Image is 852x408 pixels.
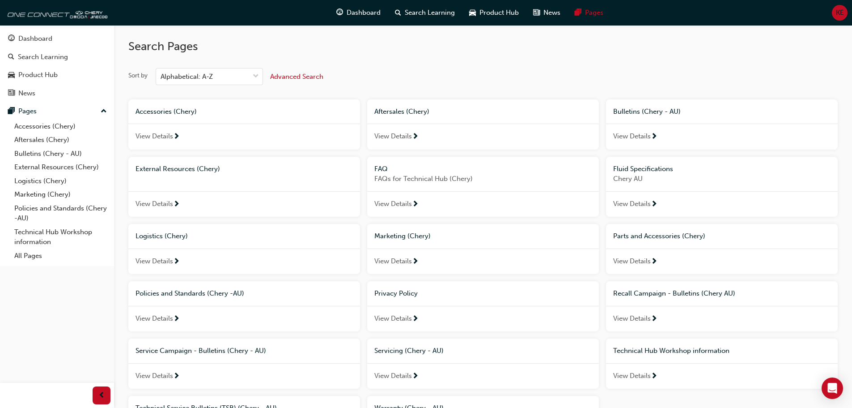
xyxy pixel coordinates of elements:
[568,4,610,22] a: pages-iconPages
[606,99,838,150] a: Bulletins (Chery - AU)View Details
[11,147,110,161] a: Bulletins (Chery - AU)
[136,131,173,142] span: View Details
[128,157,360,217] a: External Resources (Chery)View Details
[128,39,838,54] h2: Search Pages
[4,29,110,103] button: DashboardSearch LearningProduct HubNews
[374,199,412,209] span: View Details
[367,99,599,150] a: Aftersales (Chery)View Details
[822,378,843,399] div: Open Intercom Messenger
[374,347,444,355] span: Servicing (Chery - AU)
[98,390,105,401] span: prev-icon
[479,8,519,18] span: Product Hub
[173,315,180,323] span: next-icon
[136,107,197,116] span: Accessories (Chery)
[367,157,599,217] a: FAQFAQs for Technical Hub (Chery)View Details
[533,7,540,18] span: news-icon
[832,5,848,21] button: KE
[347,8,381,18] span: Dashboard
[11,133,110,147] a: Aftersales (Chery)
[651,201,657,209] span: next-icon
[374,256,412,266] span: View Details
[374,107,429,116] span: Aftersales (Chery)
[388,4,462,22] a: search-iconSearch Learning
[8,90,15,98] span: news-icon
[173,373,180,381] span: next-icon
[4,4,107,21] a: oneconnect
[161,72,213,82] div: Alphabetical: A-Z
[173,201,180,209] span: next-icon
[136,347,266,355] span: Service Campaign - Bulletins (Chery - AU)
[11,188,110,202] a: Marketing (Chery)
[374,174,592,184] span: FAQs for Technical Hub (Chery)
[543,8,560,18] span: News
[613,232,705,240] span: Parts and Accessories (Chery)
[136,289,244,297] span: Policies and Standards (Chery -AU)
[18,106,37,116] div: Pages
[412,258,419,266] span: next-icon
[374,165,388,173] span: FAQ
[412,315,419,323] span: next-icon
[8,35,15,43] span: guage-icon
[613,371,651,381] span: View Details
[651,315,657,323] span: next-icon
[4,67,110,83] a: Product Hub
[367,281,599,331] a: Privacy PolicyView Details
[374,232,431,240] span: Marketing (Chery)
[128,224,360,274] a: Logistics (Chery)View Details
[329,4,388,22] a: guage-iconDashboard
[651,258,657,266] span: next-icon
[136,199,173,209] span: View Details
[11,225,110,249] a: Technical Hub Workshop information
[606,281,838,331] a: Recall Campaign - Bulletins (Chery AU)View Details
[613,289,735,297] span: Recall Campaign - Bulletins (Chery AU)
[270,68,323,85] button: Advanced Search
[336,7,343,18] span: guage-icon
[575,7,581,18] span: pages-icon
[462,4,526,22] a: car-iconProduct Hub
[8,53,14,61] span: search-icon
[11,202,110,225] a: Policies and Standards (Chery -AU)
[412,201,419,209] span: next-icon
[4,103,110,120] button: Pages
[395,7,401,18] span: search-icon
[4,30,110,47] a: Dashboard
[128,281,360,331] a: Policies and Standards (Chery -AU)View Details
[18,52,68,62] div: Search Learning
[367,339,599,389] a: Servicing (Chery - AU)View Details
[8,107,15,116] span: pages-icon
[405,8,455,18] span: Search Learning
[11,120,110,133] a: Accessories (Chery)
[270,73,323,81] span: Advanced Search
[253,71,259,82] span: down-icon
[613,165,673,173] span: Fluid Specifications
[128,339,360,389] a: Service Campaign - Bulletins (Chery - AU)View Details
[4,85,110,102] a: News
[374,131,412,142] span: View Details
[128,71,148,80] div: Sort by
[136,232,188,240] span: Logistics (Chery)
[613,314,651,324] span: View Details
[469,7,476,18] span: car-icon
[18,34,52,44] div: Dashboard
[173,133,180,141] span: next-icon
[136,314,173,324] span: View Details
[606,339,838,389] a: Technical Hub Workshop informationView Details
[374,289,418,297] span: Privacy Policy
[128,99,360,150] a: Accessories (Chery)View Details
[412,373,419,381] span: next-icon
[136,256,173,266] span: View Details
[18,70,58,80] div: Product Hub
[11,174,110,188] a: Logistics (Chery)
[651,373,657,381] span: next-icon
[173,258,180,266] span: next-icon
[613,174,831,184] span: Chery AU
[606,157,838,217] a: Fluid SpecificationsChery AUView Details
[136,165,220,173] span: External Resources (Chery)
[136,371,173,381] span: View Details
[11,160,110,174] a: External Resources (Chery)
[8,71,15,79] span: car-icon
[18,88,35,99] div: News
[4,49,110,65] a: Search Learning
[613,256,651,266] span: View Details
[613,107,681,116] span: Bulletins (Chery - AU)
